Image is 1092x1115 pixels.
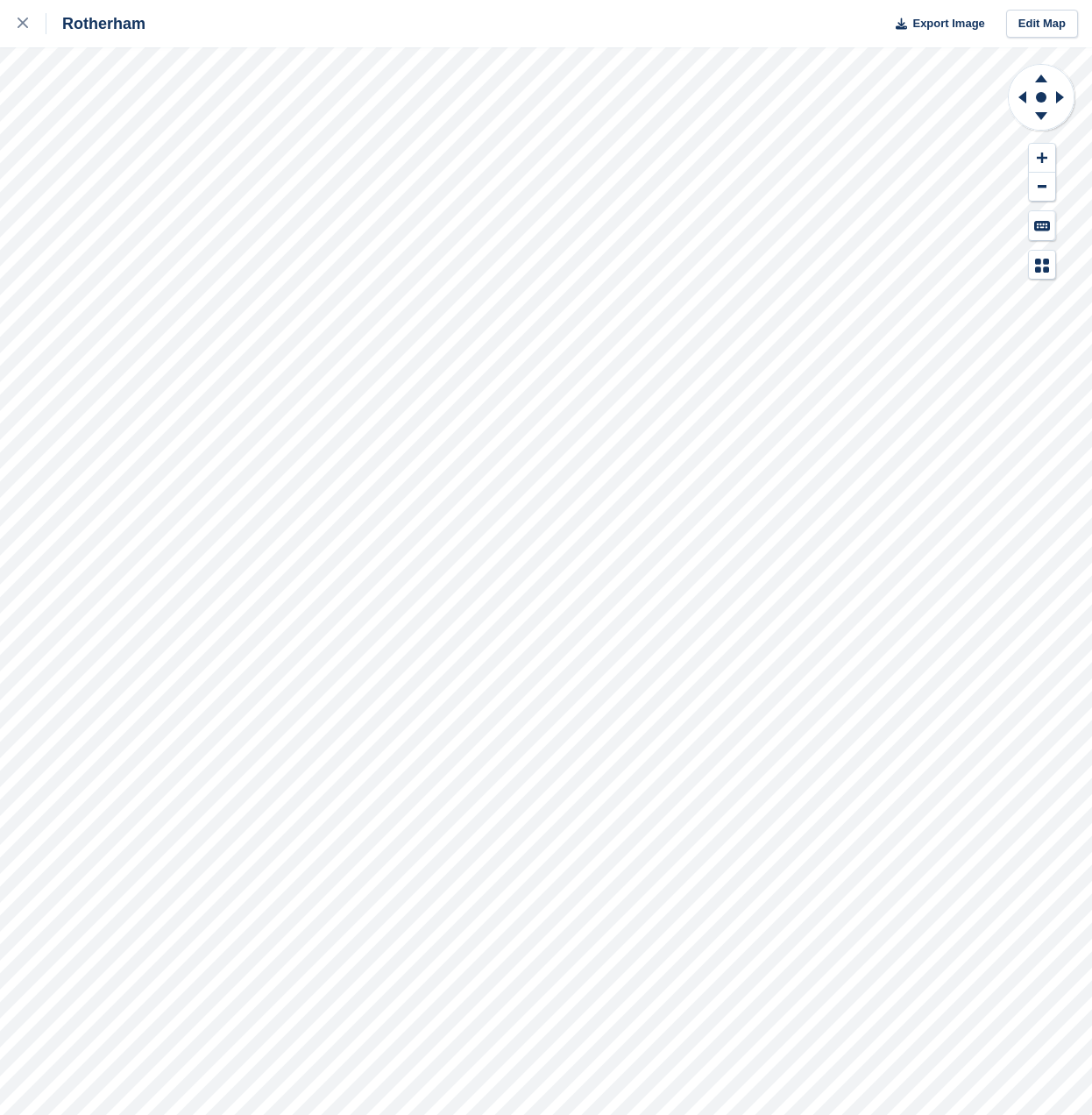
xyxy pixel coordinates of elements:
[1029,251,1055,280] button: Map Legend
[1029,173,1055,202] button: Zoom Out
[1006,10,1078,39] a: Edit Map
[1029,211,1055,240] button: Keyboard Shortcuts
[46,13,145,34] div: Rotherham
[885,10,985,39] button: Export Image
[1029,144,1055,173] button: Zoom In
[912,15,984,32] span: Export Image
